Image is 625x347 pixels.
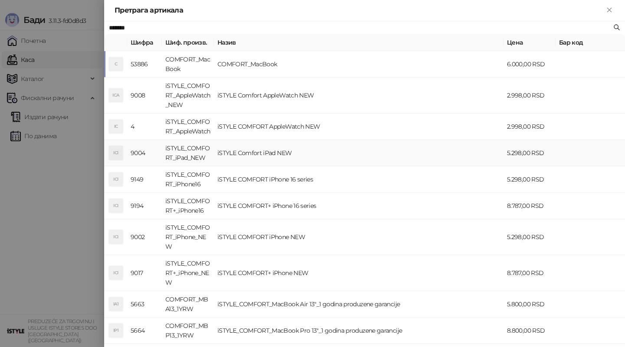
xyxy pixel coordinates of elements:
button: Close [604,5,615,16]
td: iSTYLE_COMFORT_AppleWatch [162,114,214,140]
td: COMFORT_MacBook [162,51,214,78]
div: ICI [109,230,123,244]
td: iSTYLE_COMFORT_iPhone16 [162,166,214,193]
td: 8.800,00 RSD [503,318,556,344]
td: COMFORT_MBP13_1YRW [162,318,214,344]
td: iSTYLE COMFORT+ iPhone NEW [214,255,503,291]
td: iSTYLE_COMFORT+_iPhone_NEW [162,255,214,291]
td: COMFORT_MacBook [214,51,503,78]
div: C [109,57,123,71]
td: iSTYLE Comfort AppleWatch NEW [214,78,503,114]
td: iSTYLE_COMFORT_MacBook Air 13"_1 godina produzene garancije [214,291,503,318]
div: Претрага артикала [115,5,604,16]
td: iSTYLE_COMFORT_iPad_NEW [162,140,214,166]
div: ICI [109,172,123,186]
td: iSTYLE COMFORT iPhone 16 series [214,166,503,193]
td: iSTYLE_COMFORT_MacBook Pro 13"_1 godina produzene garancije [214,318,503,344]
td: iSTYLE_COMFORT+_iPhone16 [162,193,214,219]
td: iSTYLE_COMFORT_AppleWatch_NEW [162,78,214,114]
td: COMFORT_MBA13_1YRW [162,291,214,318]
td: 5664 [127,318,162,344]
td: iSTYLE COMFORT AppleWatch NEW [214,114,503,140]
td: 9002 [127,219,162,255]
th: Бар код [556,34,625,51]
td: iSTYLE_COMFORT_iPhone_NEW [162,219,214,255]
td: 6.000,00 RSD [503,51,556,78]
td: 9149 [127,166,162,193]
div: IA1 [109,297,123,311]
td: 2.998,00 RSD [503,114,556,140]
td: 5.800,00 RSD [503,291,556,318]
td: iSTYLE COMFORT iPhone NEW [214,219,503,255]
th: Цена [503,34,556,51]
div: ICI [109,266,123,280]
td: 2.998,00 RSD [503,78,556,114]
th: Шиф. произв. [162,34,214,51]
div: IC [109,120,123,133]
th: Назив [214,34,503,51]
div: IP1 [109,324,123,337]
div: ICI [109,199,123,213]
div: ICA [109,88,123,102]
td: 5.298,00 RSD [503,219,556,255]
td: 8.787,00 RSD [503,255,556,291]
td: 9194 [127,193,162,219]
td: 5.298,00 RSD [503,140,556,166]
td: 5663 [127,291,162,318]
div: ICI [109,146,123,160]
td: iSTYLE Comfort iPad NEW [214,140,503,166]
td: iSTYLE COMFORT+ iPhone 16 series [214,193,503,219]
td: 4 [127,114,162,140]
td: 9017 [127,255,162,291]
td: 8.787,00 RSD [503,193,556,219]
td: 53886 [127,51,162,78]
th: Шифра [127,34,162,51]
td: 9008 [127,78,162,114]
td: 5.298,00 RSD [503,166,556,193]
td: 9004 [127,140,162,166]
